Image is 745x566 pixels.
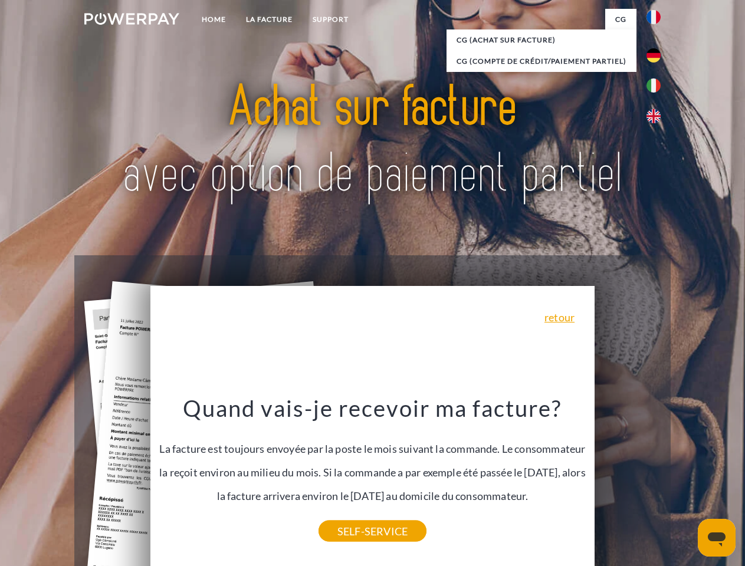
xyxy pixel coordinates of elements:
[157,394,588,422] h3: Quand vais-je recevoir ma facture?
[303,9,359,30] a: Support
[646,10,661,24] img: fr
[447,29,636,51] a: CG (achat sur facture)
[544,312,575,323] a: retour
[192,9,236,30] a: Home
[605,9,636,30] a: CG
[646,48,661,62] img: de
[84,13,179,25] img: logo-powerpay-white.svg
[236,9,303,30] a: LA FACTURE
[319,521,426,542] a: SELF-SERVICE
[113,57,632,226] img: title-powerpay_fr.svg
[698,519,736,557] iframe: Bouton de lancement de la fenêtre de messagerie
[157,394,588,531] div: La facture est toujours envoyée par la poste le mois suivant la commande. Le consommateur la reço...
[447,51,636,72] a: CG (Compte de crédit/paiement partiel)
[646,78,661,93] img: it
[646,109,661,123] img: en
